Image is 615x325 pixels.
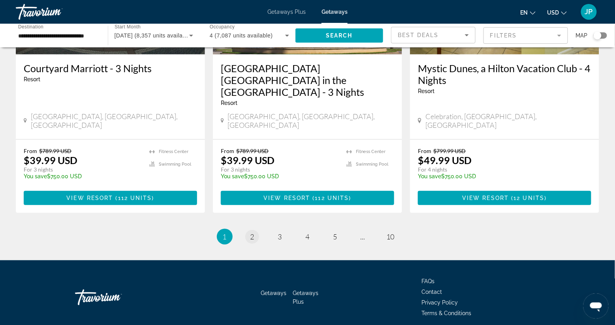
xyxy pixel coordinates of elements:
[39,148,71,154] span: $789.99 USD
[483,27,568,44] button: Filter
[356,162,388,167] span: Swimming Pool
[315,195,349,201] span: 112 units
[421,299,458,306] a: Privacy Policy
[326,32,353,39] span: Search
[418,166,583,173] p: For 4 nights
[221,191,394,205] button: View Resort(112 units)
[221,166,339,173] p: For 3 nights
[583,293,609,319] iframe: Button to launch messaging window
[24,173,47,179] span: You save
[398,30,469,40] mat-select: Sort by
[509,195,547,201] span: ( )
[521,7,536,18] button: Change language
[398,32,439,38] span: Best Deals
[310,195,351,201] span: ( )
[261,290,286,296] a: Getaways
[421,278,434,284] a: FAQs
[24,166,141,173] p: For 3 nights
[221,154,275,166] p: $39.99 USD
[306,232,310,241] span: 4
[228,112,394,129] span: [GEOGRAPHIC_DATA], [GEOGRAPHIC_DATA], [GEOGRAPHIC_DATA]
[418,173,441,179] span: You save
[576,30,588,41] span: Map
[221,148,234,154] span: From
[333,232,337,241] span: 5
[521,9,528,16] span: en
[118,195,152,201] span: 112 units
[250,232,254,241] span: 2
[159,149,188,154] span: Fitness Center
[418,148,431,154] span: From
[31,112,197,129] span: [GEOGRAPHIC_DATA], [GEOGRAPHIC_DATA], [GEOGRAPHIC_DATA]
[223,232,227,241] span: 1
[24,191,197,205] button: View Resort(112 units)
[267,9,306,15] a: Getaways Plus
[210,24,235,30] span: Occupancy
[547,7,567,18] button: Change currency
[236,148,269,154] span: $789.99 USD
[113,195,154,201] span: ( )
[24,173,141,179] p: $750.00 USD
[585,8,593,16] span: JP
[579,4,599,20] button: User Menu
[115,32,193,39] span: [DATE] (8,357 units available)
[514,195,545,201] span: 12 units
[115,24,141,30] span: Start Month
[221,100,237,106] span: Resort
[263,195,310,201] span: View Resort
[433,148,466,154] span: $799.99 USD
[66,195,113,201] span: View Resort
[421,310,471,316] a: Terms & Conditions
[278,232,282,241] span: 3
[16,2,95,22] a: Travorium
[418,173,583,179] p: $750.00 USD
[24,62,197,74] a: Courtyard Marriott - 3 Nights
[547,9,559,16] span: USD
[293,290,318,305] a: Getaways Plus
[387,232,395,241] span: 10
[210,32,273,39] span: 4 (7,087 units available)
[24,76,40,82] span: Resort
[361,232,365,241] span: ...
[418,62,591,86] a: Mystic Dunes, a Hilton Vacation Club - 4 Nights
[418,154,472,166] p: $49.99 USD
[221,173,339,179] p: $750.00 USD
[159,162,191,167] span: Swimming Pool
[24,154,77,166] p: $39.99 USD
[221,62,394,98] a: [GEOGRAPHIC_DATA] [GEOGRAPHIC_DATA] in the [GEOGRAPHIC_DATA] - 3 Nights
[322,9,348,15] a: Getaways
[24,148,37,154] span: From
[295,28,384,43] button: Search
[75,286,154,309] a: Travorium
[356,149,386,154] span: Fitness Center
[418,88,434,94] span: Resort
[425,112,591,129] span: Celebration, [GEOGRAPHIC_DATA], [GEOGRAPHIC_DATA]
[418,191,591,205] button: View Resort(12 units)
[18,24,43,29] span: Destination
[16,229,599,245] nav: Pagination
[421,289,442,295] a: Contact
[221,173,244,179] span: You save
[462,195,509,201] span: View Resort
